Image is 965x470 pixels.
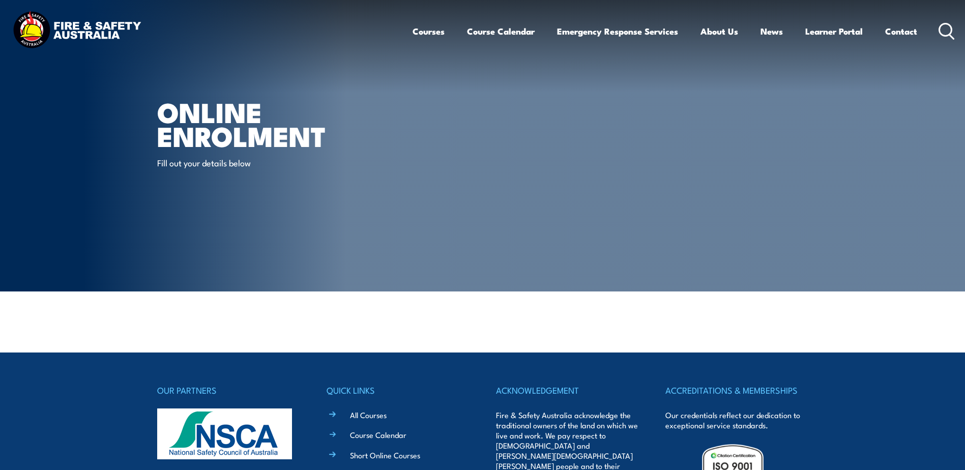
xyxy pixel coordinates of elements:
[496,383,638,397] h4: ACKNOWLEDGEMENT
[350,429,406,440] a: Course Calendar
[157,408,292,459] img: nsca-logo-footer
[350,450,420,460] a: Short Online Courses
[665,383,808,397] h4: ACCREDITATIONS & MEMBERSHIPS
[157,383,300,397] h4: OUR PARTNERS
[157,100,408,147] h1: Online Enrolment
[467,18,535,45] a: Course Calendar
[413,18,445,45] a: Courses
[761,18,783,45] a: News
[665,410,808,430] p: Our credentials reflect our dedication to exceptional service standards.
[700,18,738,45] a: About Us
[157,157,343,168] p: Fill out your details below
[557,18,678,45] a: Emergency Response Services
[350,409,387,420] a: All Courses
[885,18,917,45] a: Contact
[327,383,469,397] h4: QUICK LINKS
[805,18,863,45] a: Learner Portal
